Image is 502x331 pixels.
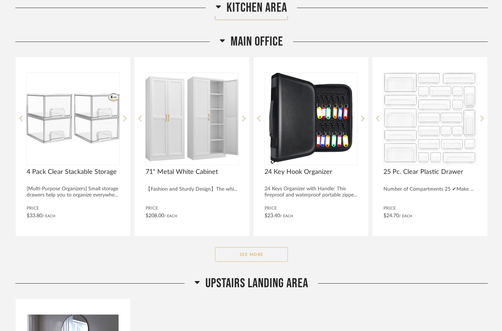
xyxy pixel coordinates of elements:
[280,214,293,218] span: / Each
[205,276,308,291] span: Upstairs Landing Area
[27,186,119,198] div: [Multi-Purpose Organizers] Small storage drawers help you to organize everywhe...
[383,73,476,164] img: undefined
[146,73,238,164] img: undefined
[264,73,357,164] img: undefined
[399,214,412,218] span: / Each
[27,73,119,164] img: undefined
[42,214,55,218] span: / Each
[146,186,238,192] div: 【Fashion and Sturdy Design】The whi...
[146,206,238,211] span: Price
[215,247,288,262] button: See More
[383,186,476,192] div: Number of Compartments 25 ✔Make ...
[27,213,42,218] span: $33.80
[164,214,177,218] span: / Each
[383,213,399,218] span: $24.70
[264,168,357,176] span: 24 Key Hook Organizer
[231,34,283,50] span: Main Office
[383,206,476,211] span: Price
[264,213,280,218] span: $23.40
[146,213,164,218] span: $208.00
[383,168,476,176] span: 25 Pc. Clear Plastic Drawer
[264,186,357,198] div: 24 Keys Organizer with Handle: This fireproof and waterproof portable zippe...
[27,206,119,211] span: Price
[27,168,119,176] span: 4 Pack Clear Stackable Storage
[146,168,238,176] span: 71" Metal White Cabinet
[264,206,357,211] span: Price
